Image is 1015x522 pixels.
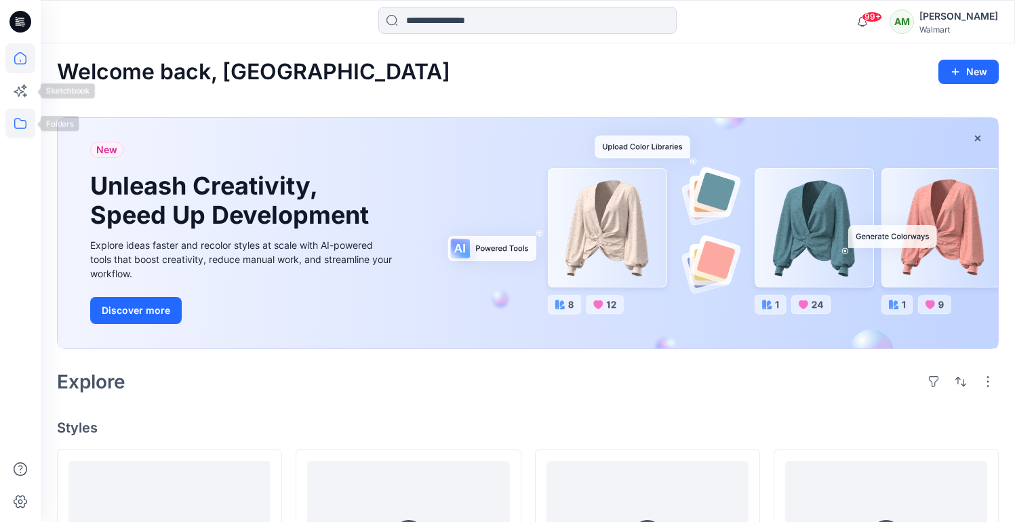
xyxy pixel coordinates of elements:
span: New [96,142,117,158]
a: Discover more [90,297,395,324]
button: Discover more [90,297,182,324]
h1: Unleash Creativity, Speed Up Development [90,172,375,230]
div: AM [890,9,914,34]
h2: Explore [57,371,125,393]
div: Walmart [919,24,998,35]
div: [PERSON_NAME] [919,8,998,24]
h2: Welcome back, [GEOGRAPHIC_DATA] [57,60,450,85]
span: 99+ [862,12,882,22]
button: New [938,60,999,84]
h4: Styles [57,420,999,436]
div: Explore ideas faster and recolor styles at scale with AI-powered tools that boost creativity, red... [90,238,395,281]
